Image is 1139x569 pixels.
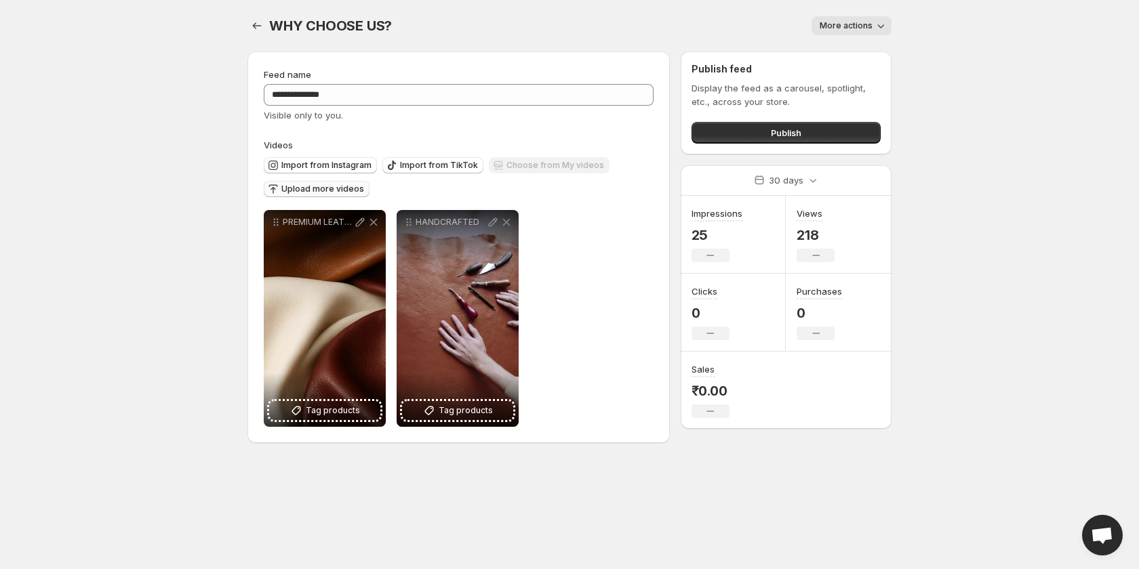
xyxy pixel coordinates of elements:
span: Tag products [306,404,360,417]
span: Publish [771,126,801,140]
span: Upload more videos [281,184,364,194]
h3: Sales [692,362,715,376]
h2: Publish feed [692,62,881,76]
a: Open chat [1082,515,1123,555]
h3: Views [797,207,822,220]
span: Tag products [439,404,493,417]
span: Videos [264,140,293,150]
div: PREMIUM LEATHERTag products [264,210,386,427]
span: Import from TikTok [400,160,478,171]
button: Tag products [402,401,513,420]
div: HANDCRAFTEDTag products [397,210,519,427]
p: 218 [797,227,835,243]
span: WHY CHOOSE US? [269,18,392,34]
button: Publish [692,122,881,144]
span: Import from Instagram [281,160,372,171]
p: ₹0.00 [692,383,730,399]
button: Tag products [269,401,380,420]
button: More actions [812,16,892,35]
span: Feed name [264,69,311,80]
p: 0 [692,305,730,321]
p: 30 days [769,173,803,187]
button: Import from TikTok [382,157,483,173]
p: PREMIUM LEATHER [283,217,353,228]
p: HANDCRAFTED [416,217,486,228]
span: More actions [820,20,873,31]
p: Display the feed as a carousel, spotlight, etc., across your store. [692,81,881,108]
p: 25 [692,227,742,243]
button: Upload more videos [264,181,369,197]
button: Settings [247,16,266,35]
h3: Purchases [797,284,842,298]
p: 0 [797,305,842,321]
span: Visible only to you. [264,110,343,121]
h3: Impressions [692,207,742,220]
h3: Clicks [692,284,717,298]
button: Import from Instagram [264,157,377,173]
